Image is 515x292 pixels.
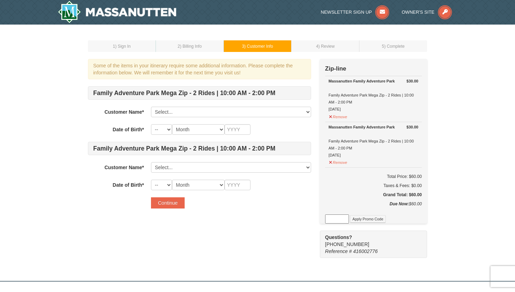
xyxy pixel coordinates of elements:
span: Owner's Site [402,9,435,15]
button: Apply Promo Code [350,215,386,223]
h6: Total Price: $60.00 [325,173,422,180]
strong: Due Now: [390,201,409,206]
small: 3 [242,44,273,49]
strong: Zip-line [325,65,346,72]
span: ) Billing Info [180,44,202,49]
strong: Customer Name* [104,109,144,115]
button: Continue [151,197,185,208]
small: 2 [178,44,202,49]
strong: Date of Birth* [113,182,144,188]
small: 5 [382,44,405,49]
div: Massanutten Family Adventure Park [329,124,418,131]
small: 4 [316,44,335,49]
strong: Date of Birth* [113,127,144,132]
button: Remove [329,157,348,166]
span: Newsletter Sign Up [321,9,372,15]
strong: Customer Name* [104,165,144,170]
span: ) Complete [384,44,405,49]
button: Remove [329,112,348,120]
div: $60.00 [325,200,422,214]
a: Newsletter Sign Up [321,9,390,15]
input: YYYY [225,124,250,135]
span: 416002776 [353,248,378,254]
div: Taxes & Fees: $0.00 [325,182,422,189]
span: ) Customer Info [244,44,273,49]
h4: Family Adventure Park Mega Zip - 2 Rides | 10:00 AM - 2:00 PM [88,86,311,100]
a: Owner's Site [402,9,452,15]
strong: Questions? [325,234,352,240]
img: Massanutten Resort Logo [58,1,176,23]
div: Some of the items in your itinerary require some additional information. Please complete the info... [88,59,311,79]
h5: Grand Total: $60.00 [325,191,422,198]
span: [PHONE_NUMBER] [325,234,414,247]
span: ) Review [318,44,335,49]
input: YYYY [225,180,250,190]
span: Reference # [325,248,352,254]
strong: $30.00 [406,124,418,131]
div: Massanutten Family Adventure Park [329,78,418,85]
h4: Family Adventure Park Mega Zip - 2 Rides | 10:00 AM - 2:00 PM [88,142,311,155]
span: ) Sign In [115,44,131,49]
small: 1 [113,44,131,49]
div: Family Adventure Park Mega Zip - 2 Rides | 10:00 AM - 2:00 PM [DATE] [329,124,418,159]
a: Massanutten Resort [58,1,176,23]
strong: $30.00 [406,78,418,85]
div: Family Adventure Park Mega Zip - 2 Rides | 10:00 AM - 2:00 PM [DATE] [329,78,418,113]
